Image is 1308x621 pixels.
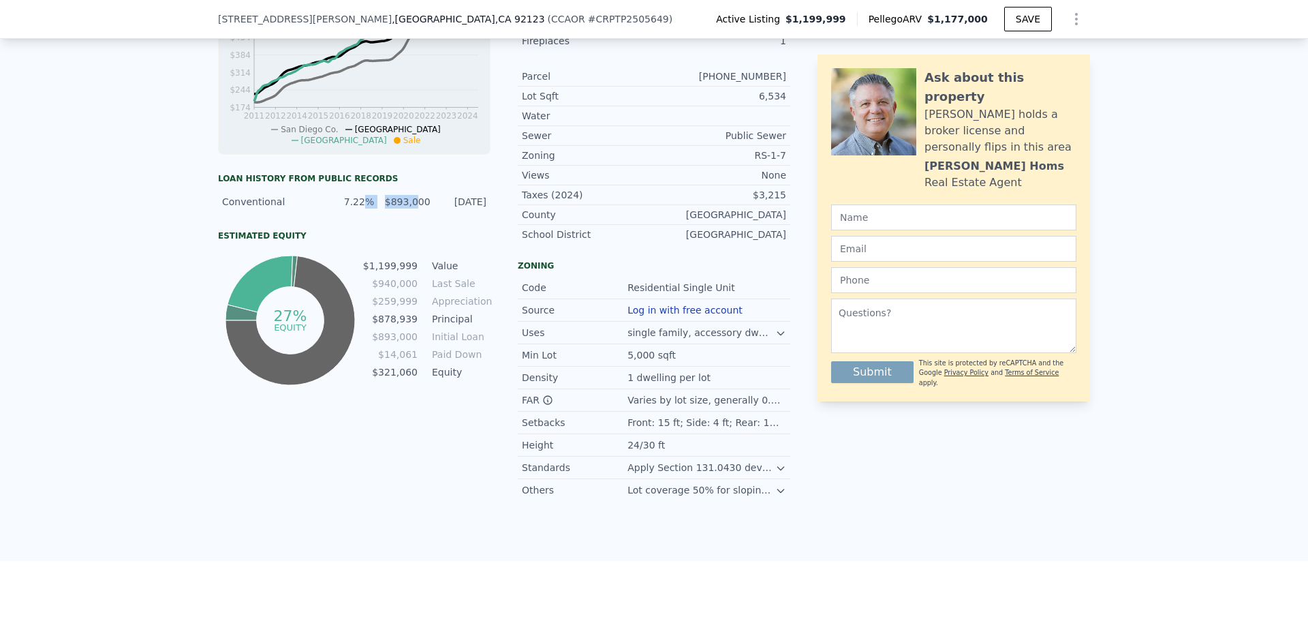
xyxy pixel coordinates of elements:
[1005,369,1059,376] a: Terms of Service
[522,416,627,429] div: Setbacks
[522,34,654,48] div: Fireplaces
[222,195,318,209] div: Conventional
[362,312,418,327] td: $878,939
[627,348,679,362] div: 5,000 sqft
[522,348,627,362] div: Min Lot
[588,14,669,25] span: # CRPTP2505649
[654,89,786,103] div: 6,534
[627,326,775,339] div: single family, accessory dwellings, junior accessory dwellings, movable tiny houses, residential ...
[301,136,387,145] span: [GEOGRAPHIC_DATA]
[392,12,544,26] span: , [GEOGRAPHIC_DATA]
[362,294,418,309] td: $259,999
[362,276,418,291] td: $940,000
[355,125,441,134] span: [GEOGRAPHIC_DATA]
[831,205,1076,230] input: Name
[627,281,738,294] div: Residential Single Unit
[429,294,490,309] td: Appreciation
[522,109,654,123] div: Water
[326,195,374,209] div: 7.22%
[362,258,418,273] td: $1,199,999
[522,228,654,241] div: School District
[627,461,775,474] div: Apply Section 131.0430 development regulations
[627,416,786,429] div: Front: 15 ft; Side: 4 ft; Rear: 13 ft
[831,236,1076,262] input: Email
[436,111,457,121] tspan: 2023
[439,195,486,209] div: [DATE]
[265,111,286,121] tspan: 2012
[403,136,421,145] span: Sale
[393,111,414,121] tspan: 2020
[429,365,490,380] td: Equity
[362,347,418,362] td: $14,061
[627,371,713,384] div: 1 dwelling per lot
[218,173,490,184] div: Loan history from public records
[522,326,627,339] div: Uses
[274,322,307,332] tspan: equity
[924,158,1064,175] div: [PERSON_NAME] Homs
[654,129,786,142] div: Public Sewer
[218,12,392,26] span: [STREET_ADDRESS][PERSON_NAME]
[230,85,251,95] tspan: $244
[329,111,350,121] tspan: 2016
[362,365,418,380] td: $321,060
[627,483,775,497] div: Lot coverage 50% for sloping lots; max third story dimensions apply.
[308,111,329,121] tspan: 2015
[522,438,627,452] div: Height
[522,188,654,202] div: Taxes (2024)
[230,33,251,42] tspan: $454
[522,168,654,182] div: Views
[244,111,265,121] tspan: 2011
[457,111,478,121] tspan: 2024
[218,230,490,241] div: Estimated Equity
[831,361,914,383] button: Submit
[548,12,673,26] div: ( )
[785,12,846,26] span: $1,199,999
[924,175,1022,191] div: Real Estate Agent
[627,438,668,452] div: 24/30 ft
[230,50,251,60] tspan: $384
[286,111,307,121] tspan: 2014
[362,329,418,344] td: $893,000
[372,111,393,121] tspan: 2019
[627,393,786,407] div: Varies by lot size, generally 0.45 max
[654,149,786,162] div: RS-1-7
[944,369,988,376] a: Privacy Policy
[654,168,786,182] div: None
[522,303,627,317] div: Source
[495,14,545,25] span: , CA 92123
[927,14,988,25] span: $1,177,000
[429,329,490,344] td: Initial Loan
[522,371,627,384] div: Density
[522,281,627,294] div: Code
[522,149,654,162] div: Zoning
[522,393,627,407] div: FAR
[1063,5,1090,33] button: Show Options
[281,125,338,134] span: San Diego Co.
[273,307,307,324] tspan: 27%
[429,347,490,362] td: Paid Down
[654,208,786,222] div: [GEOGRAPHIC_DATA]
[522,461,627,474] div: Standards
[654,188,786,202] div: $3,215
[429,258,490,273] td: Value
[522,483,627,497] div: Others
[654,70,786,83] div: [PHONE_NUMBER]
[522,89,654,103] div: Lot Sqft
[522,208,654,222] div: County
[522,70,654,83] div: Parcel
[230,103,251,112] tspan: $174
[627,305,743,316] button: Log in with free account
[1004,7,1052,31] button: SAVE
[429,312,490,327] td: Principal
[831,267,1076,293] input: Phone
[551,14,585,25] span: CCAOR
[429,276,490,291] td: Last Sale
[924,68,1076,106] div: Ask about this property
[924,106,1076,155] div: [PERSON_NAME] holds a broker license and personally flips in this area
[382,195,430,209] div: $893,000
[350,111,371,121] tspan: 2018
[919,359,1076,388] div: This site is protected by reCAPTCHA and the Google and apply.
[522,129,654,142] div: Sewer
[716,12,785,26] span: Active Listing
[230,68,251,78] tspan: $314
